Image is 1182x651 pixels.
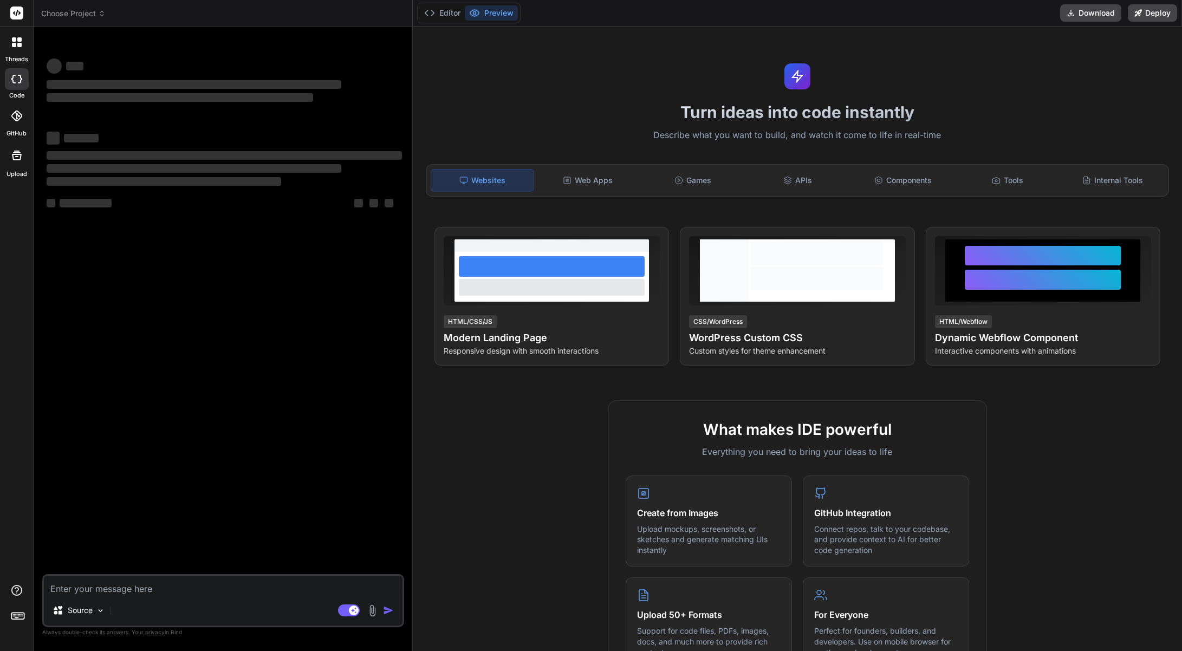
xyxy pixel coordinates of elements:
div: Components [852,169,954,192]
p: Describe what you want to build, and watch it come to life in real-time [419,128,1175,142]
h4: For Everyone [814,608,958,621]
img: Pick Models [96,606,105,615]
span: Choose Project [41,8,106,19]
span: ‌ [47,199,55,207]
label: GitHub [7,129,27,138]
span: ‌ [385,199,393,207]
h4: Create from Images [637,506,781,519]
span: ‌ [47,58,62,74]
div: Websites [431,169,535,192]
p: Always double-check its answers. Your in Bind [42,627,404,637]
label: code [9,91,24,100]
span: ‌ [47,177,281,186]
span: ‌ [66,62,83,70]
p: Everything you need to bring your ideas to life [626,445,969,458]
div: Web Apps [536,169,639,192]
h4: Upload 50+ Formats [637,608,781,621]
span: ‌ [47,164,341,173]
span: ‌ [64,134,99,142]
button: Deploy [1128,4,1177,22]
span: ‌ [354,199,363,207]
button: Download [1060,4,1121,22]
span: ‌ [60,199,112,207]
p: Responsive design with smooth interactions [444,346,660,356]
h1: Turn ideas into code instantly [419,102,1175,122]
div: Internal Tools [1061,169,1164,192]
div: APIs [746,169,849,192]
span: ‌ [47,80,341,89]
h4: GitHub Integration [814,506,958,519]
div: CSS/WordPress [689,315,747,328]
div: Tools [956,169,1059,192]
div: HTML/Webflow [935,315,992,328]
span: ‌ [369,199,378,207]
p: Custom styles for theme enhancement [689,346,905,356]
p: Source [68,605,93,616]
div: Games [641,169,744,192]
h4: Dynamic Webflow Component [935,330,1151,346]
label: threads [5,55,28,64]
span: ‌ [47,151,402,160]
img: attachment [366,604,379,617]
p: Upload mockups, screenshots, or sketches and generate matching UIs instantly [637,524,781,556]
button: Preview [465,5,518,21]
div: HTML/CSS/JS [444,315,497,328]
p: Connect repos, talk to your codebase, and provide context to AI for better code generation [814,524,958,556]
h4: WordPress Custom CSS [689,330,905,346]
h2: What makes IDE powerful [626,418,969,441]
h4: Modern Landing Page [444,330,660,346]
span: ‌ [47,132,60,145]
label: Upload [7,170,27,179]
img: icon [383,605,394,616]
span: privacy [145,629,165,635]
button: Editor [420,5,465,21]
span: ‌ [47,93,313,102]
p: Interactive components with animations [935,346,1151,356]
